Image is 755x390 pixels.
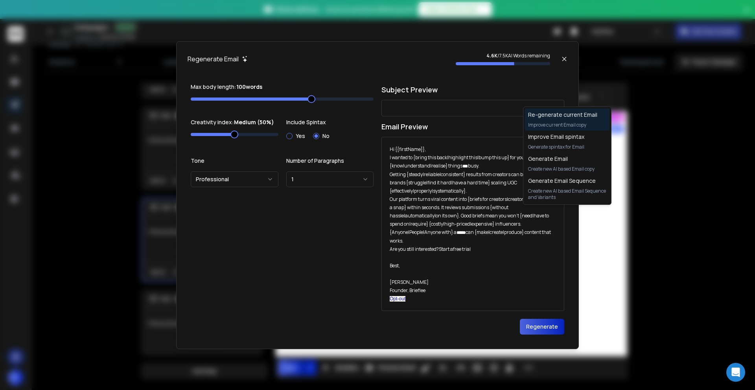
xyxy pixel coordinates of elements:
h1: Regenerate Email [188,54,239,64]
p: Create new AI based Email copy [528,166,595,172]
strong: 100 words [236,83,262,90]
strong: 4.6K [486,52,497,59]
p: / 7.5K AI Words remaining [456,53,550,59]
h1: Generate Email [528,155,595,163]
div: Open Intercom Messenger [726,363,745,382]
p: Generate spintax for Email [528,144,584,150]
h1: Subject Preview [381,84,564,95]
h1: Email Preview [381,121,564,132]
button: Professional [191,171,278,187]
label: Creativity index: [191,120,278,125]
h1: Improve Email spintax [528,133,584,141]
span: Hi {{firstName}}, [390,146,426,153]
button: 1 [286,171,374,187]
span: Getting {steady|reliable|consistent} results from creators can be tough. Many brands {struggle|fi... [390,171,554,194]
label: Tone [191,158,278,164]
label: Include Spintax [286,120,374,125]
span: Best, [390,262,400,269]
p: Create new AI based Email Sequence and Variants [528,188,606,201]
span: Are you still interested? [390,246,439,252]
p: Improve current Email copy [528,122,597,128]
h1: Re-generate current Email [528,111,597,119]
a: free trial [453,246,471,252]
strong: Medium (50%) [234,118,274,126]
span: [PERSON_NAME] Founder, Brieflee [390,279,429,294]
span: I wanted to {bring this back|highlight this|bump this up} for you. I {know|understand|realise} th... [390,154,528,169]
button: Regenerate [520,319,564,335]
label: Number of Paragraphs [286,158,374,164]
h1: Generate Email Sequence [528,177,606,185]
span: Our platform turns viral content into {briefs for creators|creator briefs|briefs in a snap} withi... [390,196,556,244]
label: Max body length: [191,84,374,90]
label: No [322,133,330,139]
span: Start a [439,246,471,252]
a: Opt-out [390,296,405,302]
label: Yes [296,133,305,139]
